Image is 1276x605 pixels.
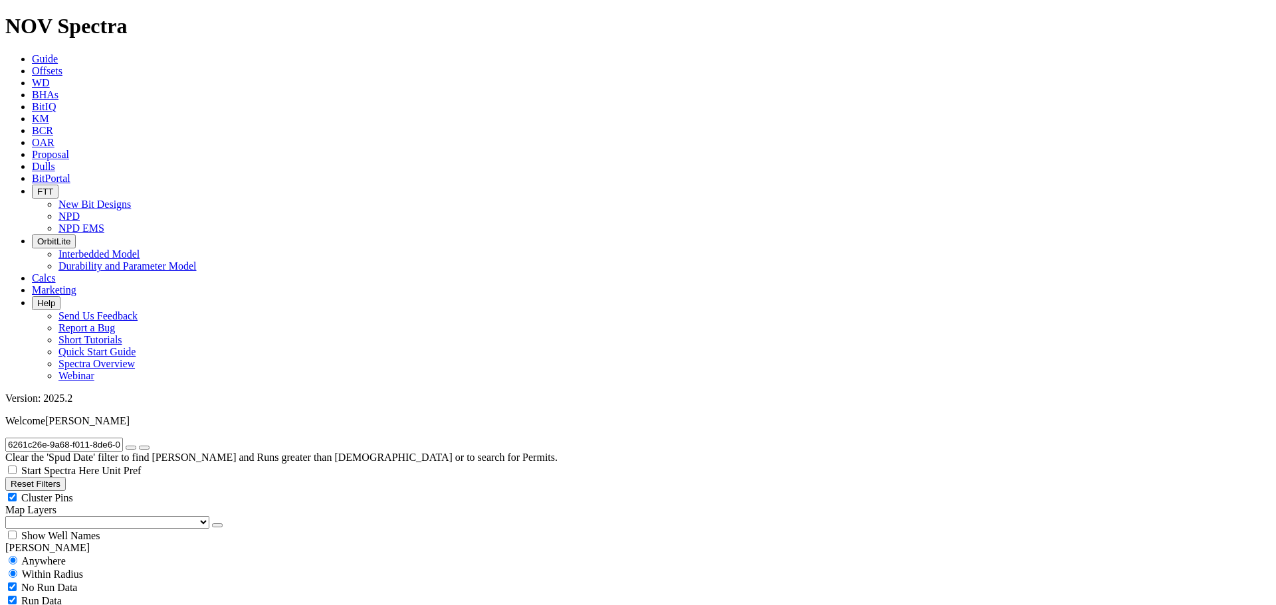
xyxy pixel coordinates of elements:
a: Dulls [32,161,55,172]
a: Durability and Parameter Model [58,260,197,272]
span: FTT [37,187,53,197]
a: Short Tutorials [58,334,122,345]
a: OAR [32,137,54,148]
span: Start Spectra Here [21,465,99,476]
span: Clear the 'Spud Date' filter to find [PERSON_NAME] and Runs greater than [DEMOGRAPHIC_DATA] or to... [5,452,558,463]
button: FTT [32,185,58,199]
span: Help [37,298,55,308]
a: NPD [58,211,80,222]
div: [PERSON_NAME] [5,542,1271,554]
h1: NOV Spectra [5,14,1271,39]
a: New Bit Designs [58,199,131,210]
a: Marketing [32,284,76,296]
span: No Run Data [21,582,77,593]
a: Webinar [58,370,94,381]
button: Help [32,296,60,310]
a: Guide [32,53,58,64]
a: Spectra Overview [58,358,135,369]
span: OrbitLite [37,236,70,246]
span: Cluster Pins [21,492,73,503]
a: BitIQ [32,101,56,112]
a: BitPortal [32,173,70,184]
a: Calcs [32,272,56,284]
a: Proposal [32,149,69,160]
a: BHAs [32,89,58,100]
input: Search [5,438,123,452]
span: Within Radius [22,568,83,580]
a: Quick Start Guide [58,346,136,357]
span: Map Layers [5,504,56,515]
span: Anywhere [21,555,66,566]
span: Show Well Names [21,530,100,541]
a: NPD EMS [58,222,104,234]
p: Welcome [5,415,1271,427]
a: Report a Bug [58,322,115,333]
span: Unit Pref [102,465,141,476]
a: WD [32,77,50,88]
button: Reset Filters [5,477,66,491]
a: Send Us Feedback [58,310,138,321]
a: Offsets [32,65,62,76]
a: KM [32,113,49,124]
button: OrbitLite [32,234,76,248]
div: Version: 2025.2 [5,392,1271,404]
a: BCR [32,125,53,136]
input: Start Spectra Here [8,466,17,474]
a: Interbedded Model [58,248,140,260]
span: [PERSON_NAME] [45,415,130,426]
